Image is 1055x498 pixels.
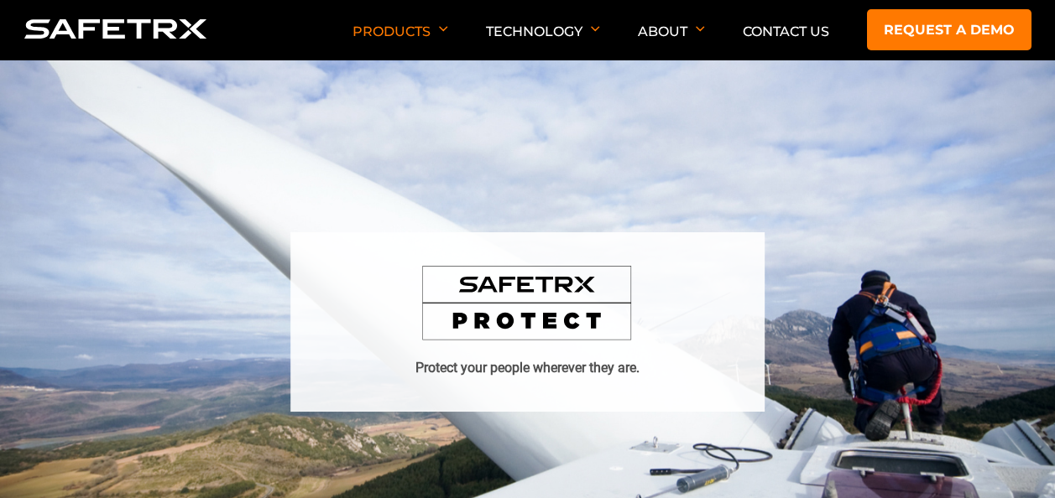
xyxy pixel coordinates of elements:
[743,23,829,39] a: Contact Us
[24,19,207,39] img: Logo SafeTrx
[591,26,600,32] img: Arrow down
[696,26,705,32] img: Arrow down
[422,266,632,341] img: SafeTrx Protect logo
[486,23,600,60] p: Technology
[353,23,448,60] p: Products
[638,23,705,60] p: About
[415,358,640,378] h1: Protect your people wherever they are.
[867,9,1031,50] a: Request a demo
[439,26,448,32] img: Arrow down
